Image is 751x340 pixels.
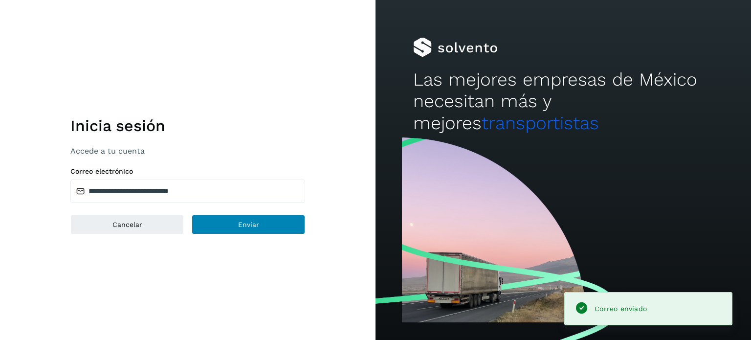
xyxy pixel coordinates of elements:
span: transportistas [482,113,599,134]
h1: Inicia sesión [70,116,305,135]
h2: Las mejores empresas de México necesitan más y mejores [413,69,713,134]
button: Enviar [192,215,305,234]
button: Cancelar [70,215,184,234]
span: Cancelar [112,221,142,228]
span: Enviar [238,221,259,228]
p: Accede a tu cuenta [70,146,305,156]
span: Correo enviado [595,305,647,313]
label: Correo electrónico [70,167,305,176]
